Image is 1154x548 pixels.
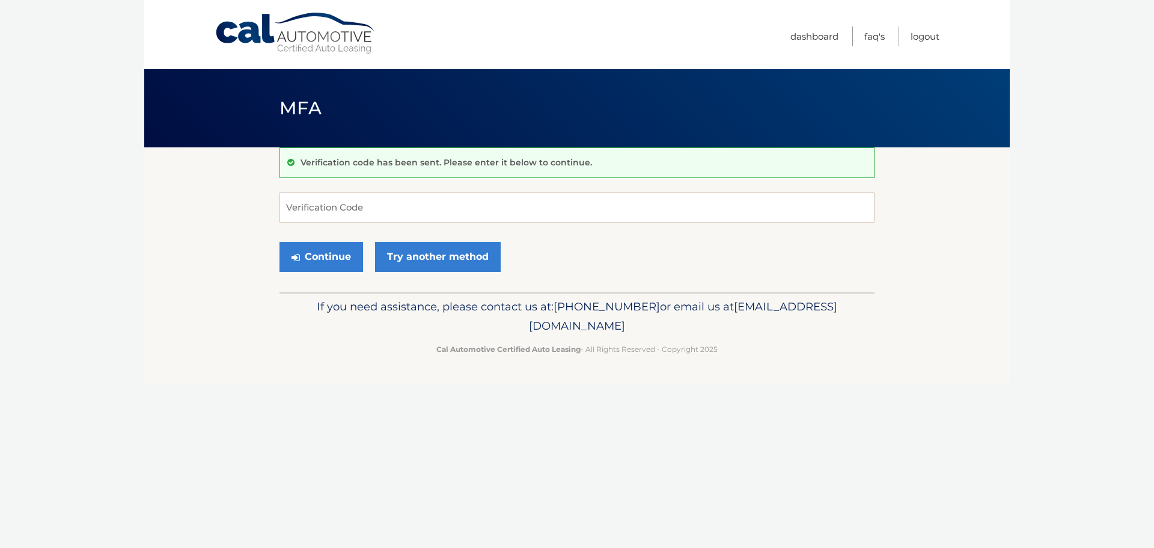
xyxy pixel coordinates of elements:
a: Try another method [375,242,501,272]
span: MFA [279,97,322,119]
p: Verification code has been sent. Please enter it below to continue. [301,157,592,168]
a: FAQ's [864,26,885,46]
input: Verification Code [279,192,875,223]
a: Cal Automotive [215,12,377,55]
strong: Cal Automotive Certified Auto Leasing [436,345,581,354]
span: [PHONE_NUMBER] [554,300,660,313]
a: Logout [911,26,939,46]
a: Dashboard [790,26,838,46]
button: Continue [279,242,363,272]
span: [EMAIL_ADDRESS][DOMAIN_NAME] [529,300,837,333]
p: If you need assistance, please contact us at: or email us at [287,297,867,336]
p: - All Rights Reserved - Copyright 2025 [287,343,867,356]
